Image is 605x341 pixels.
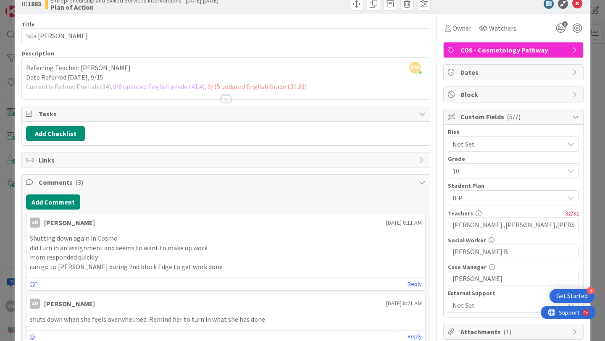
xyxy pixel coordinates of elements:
span: KM [409,62,421,73]
span: [DATE] 8:21 AM [386,299,422,308]
p: shuts down when she feels overwhelmed. Remind her to turn in what she has done [30,315,422,324]
span: Description [21,50,54,57]
span: COS - Cosmetology Pathway [460,45,568,55]
span: IEP [452,193,564,203]
span: Comments [39,177,415,187]
div: 4 [587,287,594,294]
span: ( 3 ) [75,178,83,186]
button: Add Comment [26,194,80,210]
input: type card name here... [21,28,430,43]
span: Block [460,89,568,100]
span: Dates [460,67,568,77]
label: Case Manager [448,263,487,271]
div: AD [30,218,40,228]
span: Tasks [39,109,415,119]
label: Title [21,21,35,28]
span: Not Set [452,138,560,150]
span: Watchers [489,23,516,33]
span: ( 1 ) [503,328,511,336]
label: Social Worker [448,236,486,244]
p: mom responded quickly [30,252,422,262]
div: [PERSON_NAME] [44,218,95,228]
span: 10 [452,165,560,177]
div: [PERSON_NAME] [44,299,95,309]
span: Attachments [460,327,568,337]
div: 9+ [42,3,47,10]
div: Student Plan [448,183,579,189]
a: Reply [408,279,422,289]
p: Shutting down again in Cosmo [30,233,422,243]
div: AD [30,299,40,309]
span: [DATE] 8:11 AM [386,218,422,227]
p: Date Referred:[DATE], 9/15 [26,73,426,82]
span: Not Set [452,300,564,310]
b: Plan of Action [50,4,218,10]
div: External Support [448,290,579,296]
div: 32 / 32 [484,210,579,217]
div: Risk [448,129,579,135]
span: Custom Fields [460,112,568,122]
label: Teachers [448,210,473,217]
span: Owner [452,23,471,33]
div: Grade [448,156,579,162]
p: did turn in an assignment and seems to want to make up work [30,243,422,253]
span: Support [18,1,38,11]
span: 3 [562,21,568,27]
p: Referring Teacher: [PERSON_NAME] [26,63,426,73]
p: can go to [PERSON_NAME] during 2nd block Edge to get work done [30,262,422,272]
div: Open Get Started checklist, remaining modules: 4 [550,289,594,303]
span: Links [39,155,415,165]
div: Get Started [556,292,588,300]
span: ( 5/7 ) [507,113,521,121]
button: Add Checklist [26,126,85,141]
